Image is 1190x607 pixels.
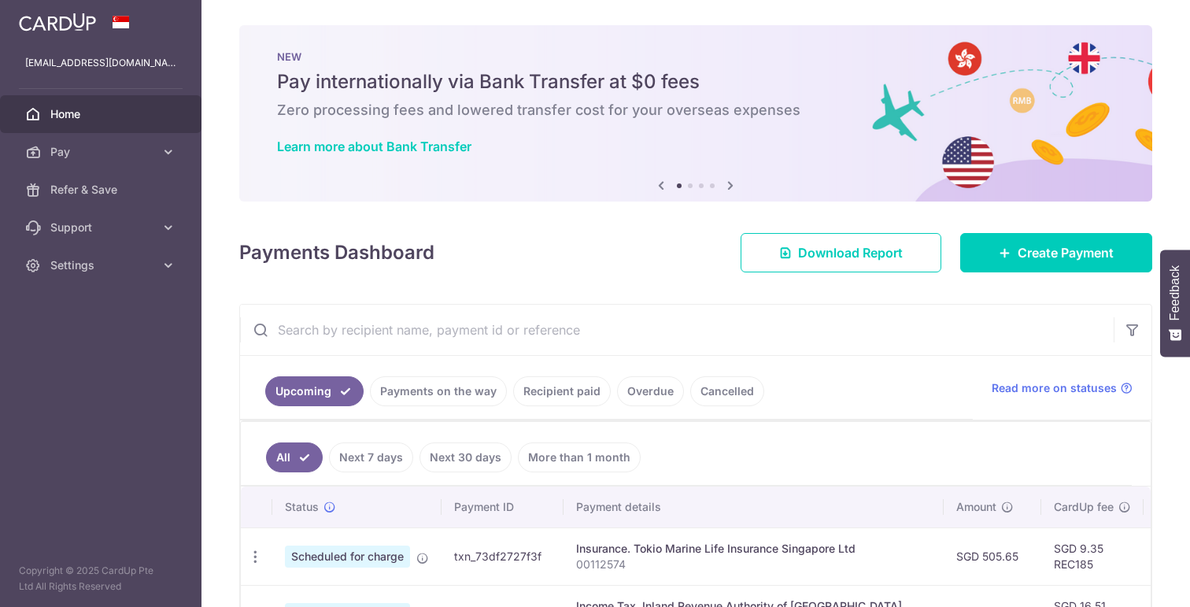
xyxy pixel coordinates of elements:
[518,442,641,472] a: More than 1 month
[513,376,611,406] a: Recipient paid
[419,442,512,472] a: Next 30 days
[576,557,931,572] p: 00112574
[239,239,434,267] h4: Payments Dashboard
[564,487,944,527] th: Payment details
[960,233,1152,272] a: Create Payment
[277,101,1114,120] h6: Zero processing fees and lowered transfer cost for your overseas expenses
[617,376,684,406] a: Overdue
[1160,250,1190,357] button: Feedback - Show survey
[285,546,410,568] span: Scheduled for charge
[50,144,154,160] span: Pay
[956,499,996,515] span: Amount
[277,69,1114,94] h5: Pay internationally via Bank Transfer at $0 fees
[992,380,1133,396] a: Read more on statuses
[277,50,1114,63] p: NEW
[50,257,154,273] span: Settings
[50,106,154,122] span: Home
[19,13,96,31] img: CardUp
[576,541,931,557] div: Insurance. Tokio Marine Life Insurance Singapore Ltd
[442,487,564,527] th: Payment ID
[50,182,154,198] span: Refer & Save
[240,305,1114,355] input: Search by recipient name, payment id or reference
[277,139,471,154] a: Learn more about Bank Transfer
[239,25,1152,202] img: Bank transfer banner
[992,380,1117,396] span: Read more on statuses
[265,376,364,406] a: Upcoming
[1054,499,1114,515] span: CardUp fee
[370,376,507,406] a: Payments on the way
[1168,265,1182,320] span: Feedback
[798,243,903,262] span: Download Report
[1041,527,1144,585] td: SGD 9.35 REC185
[266,442,323,472] a: All
[944,527,1041,585] td: SGD 505.65
[50,220,154,235] span: Support
[329,442,413,472] a: Next 7 days
[741,233,941,272] a: Download Report
[1018,243,1114,262] span: Create Payment
[285,499,319,515] span: Status
[25,55,176,71] p: [EMAIL_ADDRESS][DOMAIN_NAME]
[690,376,764,406] a: Cancelled
[442,527,564,585] td: txn_73df2727f3f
